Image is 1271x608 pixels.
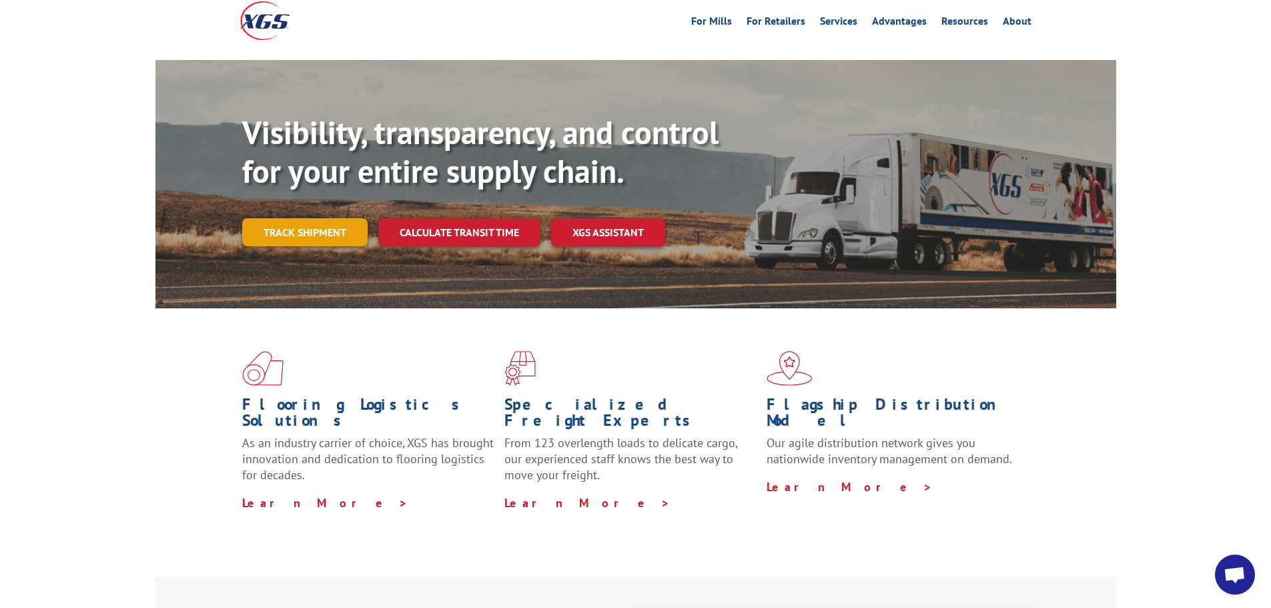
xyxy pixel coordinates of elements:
[242,495,408,511] a: Learn More >
[504,495,671,511] a: Learn More >
[378,218,540,247] a: Calculate transit time
[551,218,665,247] a: XGS ASSISTANT
[242,111,719,192] b: Visibility, transparency, and control for your entire supply chain.
[820,16,857,31] a: Services
[242,435,494,483] span: As an industry carrier of choice, XGS has brought innovation and dedication to flooring logistics...
[872,16,927,31] a: Advantages
[504,351,536,386] img: xgs-icon-focused-on-flooring-red
[767,396,1019,435] h1: Flagship Distribution Model
[1003,16,1031,31] a: About
[941,16,988,31] a: Resources
[691,16,732,31] a: For Mills
[767,435,1012,467] span: Our agile distribution network gives you nationwide inventory management on demand.
[1215,555,1255,595] div: Open chat
[747,16,805,31] a: For Retailers
[242,218,368,246] a: Track shipment
[767,351,813,386] img: xgs-icon-flagship-distribution-model-red
[767,479,933,495] a: Learn More >
[504,396,757,435] h1: Specialized Freight Experts
[242,351,284,386] img: xgs-icon-total-supply-chain-intelligence-red
[504,435,757,495] p: From 123 overlength loads to delicate cargo, our experienced staff knows the best way to move you...
[242,396,494,435] h1: Flooring Logistics Solutions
